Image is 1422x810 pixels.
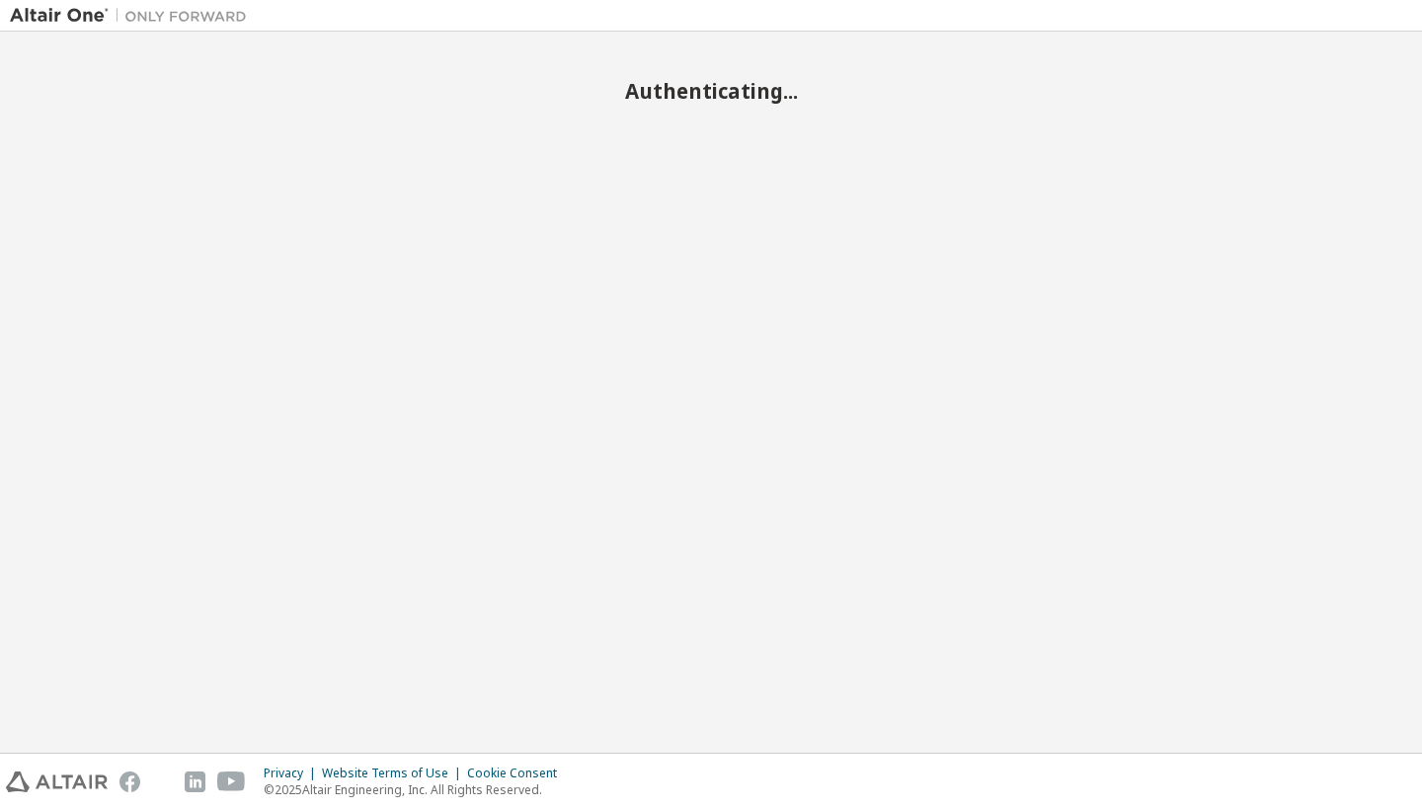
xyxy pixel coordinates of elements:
img: Altair One [10,6,257,26]
div: Cookie Consent [467,766,569,781]
img: altair_logo.svg [6,771,108,792]
img: linkedin.svg [185,771,205,792]
p: © 2025 Altair Engineering, Inc. All Rights Reserved. [264,781,569,798]
img: facebook.svg [119,771,140,792]
img: youtube.svg [217,771,246,792]
div: Privacy [264,766,322,781]
div: Website Terms of Use [322,766,467,781]
h2: Authenticating... [10,78,1412,104]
